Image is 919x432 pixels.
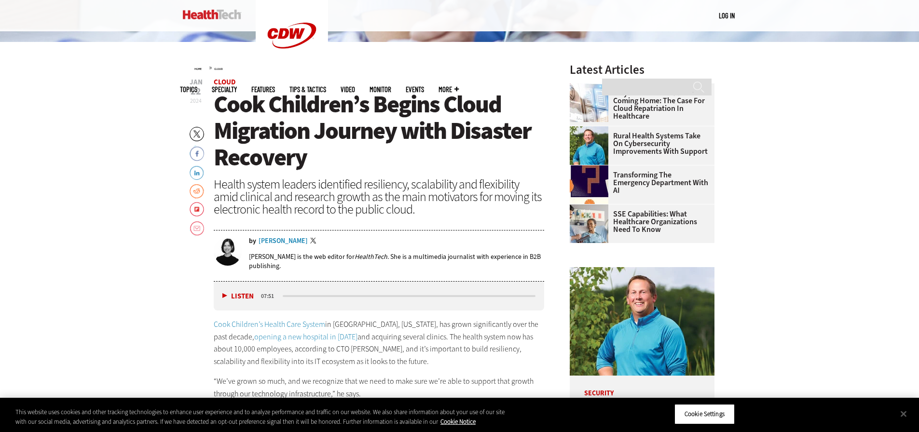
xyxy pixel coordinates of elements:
[214,375,545,400] p: “We’ve grown so much, and we recognize that we need to make sure we’re able to support that growt...
[214,282,545,310] div: media player
[570,89,709,120] a: Why Some Workloads Are Coming Home: The Case for Cloud Repatriation in Healthcare
[570,132,709,155] a: Rural Health Systems Take On Cybersecurity Improvements with Support
[310,238,319,245] a: Twitter
[259,238,308,244] a: [PERSON_NAME]
[570,126,613,134] a: Jim Roeder
[570,165,613,173] a: illustration of question mark
[570,171,709,194] a: Transforming the Emergency Department with AI
[256,64,328,74] a: CDW
[341,86,355,93] a: Video
[214,318,545,367] p: in [GEOGRAPHIC_DATA], [US_STATE], has grown significantly over the past decade, and acquiring sev...
[214,319,325,329] a: Cook Children’s Health Care System
[674,404,735,424] button: Cookie Settings
[570,165,608,204] img: illustration of question mark
[254,332,357,342] a: opening a new hospital in [DATE]
[214,238,242,266] img: Jordan Scott
[183,10,241,19] img: Home
[214,88,531,173] span: Cook Children’s Begins Cloud Migration Journey with Disaster Recovery
[214,178,545,216] div: Health system leaders identified resiliency, scalability and flexibility amid clinical and resear...
[570,204,613,212] a: Doctor speaking with patient
[249,252,545,270] p: [PERSON_NAME] is the web editor for . She is a multimedia journalist with experience in B2B publi...
[719,11,735,20] a: Log in
[251,86,275,93] a: Features
[439,86,459,93] span: More
[406,86,424,93] a: Events
[570,126,608,165] img: Jim Roeder
[570,267,714,376] img: Jim Roeder
[355,252,387,261] em: HealthTech
[570,204,608,243] img: Doctor speaking with patient
[570,83,608,122] img: Electronic health records
[370,86,391,93] a: MonITor
[893,403,914,424] button: Close
[570,376,714,397] p: Security
[260,292,281,300] div: duration
[15,407,506,426] div: This website uses cookies and other tracking technologies to enhance user experience and to analy...
[289,86,326,93] a: Tips & Tactics
[180,86,197,93] span: Topics
[570,83,613,91] a: Electronic health records
[222,293,254,300] button: Listen
[719,11,735,21] div: User menu
[249,238,256,244] span: by
[570,210,709,233] a: SSE Capabilities: What Healthcare Organizations Need to Know
[212,86,237,93] span: Specialty
[440,418,476,426] a: More information about your privacy
[570,64,714,76] h3: Latest Articles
